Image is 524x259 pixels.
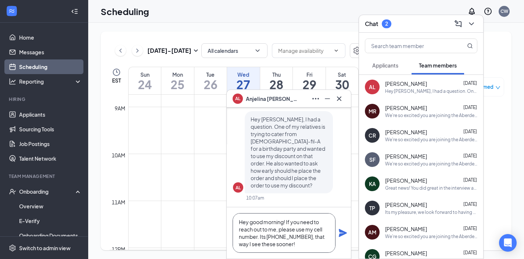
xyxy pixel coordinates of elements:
div: 9am [113,104,127,112]
div: Mon [161,71,194,78]
svg: ComposeMessage [454,19,463,28]
svg: ChevronDown [254,47,261,54]
input: Manage availability [278,47,330,55]
a: Job Postings [19,136,82,151]
a: Scheduling [19,59,82,74]
svg: MagnifyingGlass [467,43,473,49]
button: ChevronDown [466,18,477,30]
div: Fri [293,71,326,78]
textarea: Hey good morning! If you need to reach out to me, please use my cell number. Its [PHONE_NUMBER], ... [233,213,335,253]
span: Team members [419,62,457,69]
a: Talent Network [19,151,82,166]
svg: Cross [335,94,344,103]
div: We're so excited you are joining the Aberdeen [DEMOGRAPHIC_DATA]-fil-Ateam ! Do you know anyone e... [385,161,477,167]
svg: WorkstreamLogo [8,7,15,15]
svg: SmallChevronDown [191,46,200,55]
span: [DATE] [463,153,477,158]
button: ComposeMessage [452,18,464,30]
div: Thu [260,71,293,78]
h1: 26 [194,78,227,91]
svg: Plane [338,229,347,237]
a: Onboarding Documents [19,228,82,243]
span: [DATE] [463,80,477,86]
div: We're so excited you are joining the Aberdeen [DEMOGRAPHIC_DATA]-fil-Ateam ! Do you know anyone e... [385,136,477,143]
span: [PERSON_NAME] [385,249,427,257]
div: Switch to admin view [19,244,71,252]
h1: Scheduling [101,5,149,18]
svg: ChevronDown [467,19,476,28]
button: Ellipses [310,93,322,105]
svg: Settings [9,244,16,252]
h1: 30 [326,78,358,91]
div: CR [369,132,376,139]
span: Applicants [372,62,398,69]
div: Hiring [9,96,80,102]
button: Cross [333,93,345,105]
svg: Settings [353,46,362,55]
h3: [DATE] - [DATE] [147,47,191,55]
span: [PERSON_NAME] [385,128,427,136]
button: All calendarsChevronDown [201,43,268,58]
div: We're so excited you are joining the Aberdeen [DEMOGRAPHIC_DATA]-fil-Ateam ! Do you know anyone e... [385,233,477,240]
a: Sourcing Tools [19,122,82,136]
h1: 27 [227,78,260,91]
a: August 25, 2025 [161,67,194,94]
a: Messages [19,45,82,59]
div: Hey [PERSON_NAME], I had a question. One of my relatives is trying to cater from [DEMOGRAPHIC_DAT... [385,88,477,94]
span: [DATE] [463,129,477,134]
span: [PERSON_NAME] [385,104,427,112]
svg: Clock [112,68,121,77]
span: Hey [PERSON_NAME], I had a question. One of my relatives is trying to cater from [DEMOGRAPHIC_DAT... [251,116,325,189]
a: E-Verify [19,214,82,228]
div: Its my pleasure, we look forward to having you on the team! [385,209,477,215]
svg: QuestionInfo [484,7,492,16]
div: Onboarding [19,188,76,195]
h1: 25 [161,78,194,91]
div: Sun [129,71,161,78]
button: ChevronLeft [115,45,126,56]
div: Sat [326,71,358,78]
div: Open Intercom Messenger [499,234,517,252]
span: Anjelina [PERSON_NAME] [246,95,297,103]
div: Wed [227,71,260,78]
div: Tue [194,71,227,78]
span: [PERSON_NAME] [385,80,427,87]
svg: Analysis [9,78,16,85]
button: ChevronRight [132,45,143,56]
span: [PERSON_NAME] [385,201,427,208]
span: [DATE] [463,226,477,231]
a: August 30, 2025 [326,67,358,94]
span: down [495,85,500,90]
div: AL [369,83,376,91]
div: MR [369,107,376,115]
div: Great news! You did great in the interview and we want you on our team! We'll reach out shortly w... [385,185,477,191]
button: Settings [350,43,365,58]
div: AM [368,229,376,236]
svg: ChevronDown [333,48,339,54]
a: August 24, 2025 [129,67,161,94]
span: [DATE] [463,250,477,255]
div: AL [236,185,241,191]
span: [PERSON_NAME] [385,177,427,184]
button: Minimize [322,93,333,105]
div: 2 [385,21,388,27]
div: 10:07am [246,195,264,201]
span: [PERSON_NAME] [385,225,427,233]
div: TP [369,204,375,212]
span: [PERSON_NAME] [385,153,427,160]
input: Search team member [365,39,452,53]
a: Applicants [19,107,82,122]
svg: Collapse [71,8,78,15]
a: August 28, 2025 [260,67,293,94]
svg: Minimize [323,94,332,103]
span: EST [112,77,121,84]
div: 12pm [110,245,127,253]
h1: 28 [260,78,293,91]
div: Reporting [19,78,82,85]
a: August 26, 2025 [194,67,227,94]
h1: 29 [293,78,326,91]
svg: Notifications [467,7,476,16]
div: KA [369,180,376,187]
svg: ChevronLeft [117,46,124,55]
